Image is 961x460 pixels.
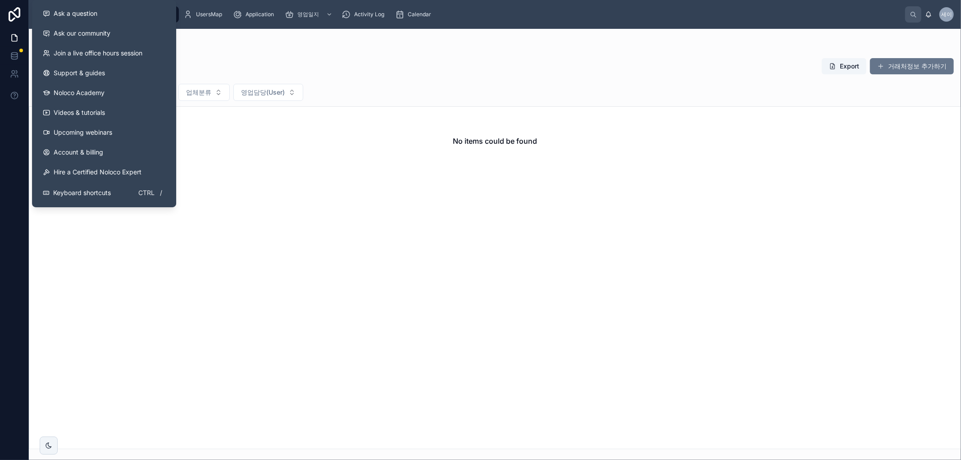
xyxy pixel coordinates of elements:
span: 영업담당(User) [241,88,285,97]
span: Ask our community [54,29,110,38]
span: Calendar [408,11,431,18]
a: 영업일지 [282,6,337,23]
button: Export [822,58,866,74]
a: Calendar [392,6,437,23]
span: Videos & tutorials [54,108,105,117]
span: Application [246,11,274,18]
span: 업체분류 [186,88,211,97]
span: Hire a Certified Noloco Expert [54,168,141,177]
button: Ask a question [36,4,173,23]
a: Join a live office hours session [36,43,173,63]
span: Support & guides [54,68,105,77]
span: Ask a question [54,9,97,18]
span: 세이 [941,11,952,18]
span: / [157,189,164,196]
span: Upcoming webinars [54,128,112,137]
a: Upcoming webinars [36,123,173,142]
div: scrollable content [114,5,905,24]
button: Keyboard shortcutsCtrl/ [36,182,173,204]
a: UsersMap [181,6,228,23]
a: Ask our community [36,23,173,43]
a: Support & guides [36,63,173,83]
a: Application [230,6,280,23]
a: Activity Log [339,6,391,23]
span: Join a live office hours session [54,49,142,58]
button: 거래처정보 추가하기 [870,58,954,74]
span: Activity Log [354,11,384,18]
span: Noloco Academy [54,88,105,97]
a: Videos & tutorials [36,103,173,123]
span: 영업일지 [297,11,319,18]
span: Account & billing [54,148,103,157]
a: Noloco Academy [36,83,173,103]
span: Keyboard shortcuts [53,188,111,197]
a: Account & billing [36,142,173,162]
button: Select Button [233,84,303,101]
span: UsersMap [196,11,222,18]
button: Hire a Certified Noloco Expert [36,162,173,182]
button: Select Button [178,84,230,101]
h2: No items could be found [453,136,537,146]
span: Ctrl [137,187,155,198]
